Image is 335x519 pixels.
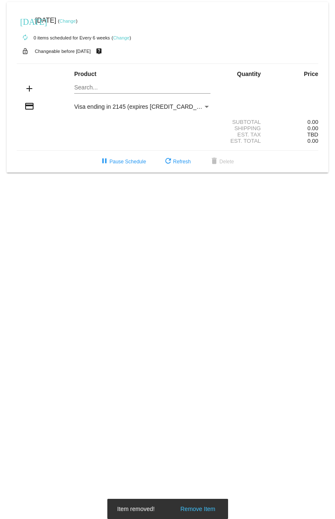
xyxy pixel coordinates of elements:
[74,103,215,110] span: Visa ending in 2145 (expires [CREDIT_CARD_DATA])
[209,159,234,165] span: Delete
[156,154,197,169] button: Refresh
[94,46,104,57] mat-icon: live_help
[112,35,131,40] small: ( )
[24,101,34,111] mat-icon: credit_card
[307,125,318,131] span: 0.00
[24,84,34,94] mat-icon: add
[74,84,210,91] input: Search...
[20,33,30,43] mat-icon: autorenew
[17,35,110,40] small: 0 items scheduled for Every 6 weeks
[99,159,146,165] span: Pause Schedule
[60,18,76,24] a: Change
[268,119,318,125] div: 0.00
[113,35,130,40] a: Change
[74,71,96,77] strong: Product
[58,18,78,24] small: ( )
[93,154,153,169] button: Pause Schedule
[35,49,91,54] small: Changeable before [DATE]
[117,505,218,513] simple-snack-bar: Item removed!
[20,46,30,57] mat-icon: lock_open
[74,103,210,110] mat-select: Payment Method
[20,16,30,26] mat-icon: [DATE]
[178,505,218,513] button: Remove Item
[304,71,318,77] strong: Price
[163,157,173,167] mat-icon: refresh
[218,138,268,144] div: Est. Total
[203,154,241,169] button: Delete
[218,131,268,138] div: Est. Tax
[99,157,109,167] mat-icon: pause
[237,71,261,77] strong: Quantity
[307,138,318,144] span: 0.00
[209,157,219,167] mat-icon: delete
[218,119,268,125] div: Subtotal
[307,131,318,138] span: TBD
[218,125,268,131] div: Shipping
[163,159,191,165] span: Refresh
